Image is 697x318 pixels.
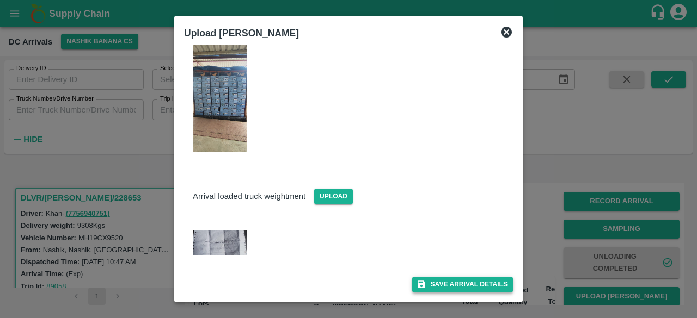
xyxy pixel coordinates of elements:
[193,230,247,255] img: https://app.vegrow.in/rails/active_storage/blobs/redirect/eyJfcmFpbHMiOnsiZGF0YSI6MzE2Njc1NSwicHV...
[193,190,305,202] p: Arrival loaded truck weightment
[193,31,247,152] img: https://app.vegrow.in/rails/active_storage/blobs/redirect/eyJfcmFpbHMiOnsiZGF0YSI6MzE2Njc1NiwicHV...
[412,277,513,292] button: Save Arrival Details
[314,189,353,204] span: Upload
[184,28,299,39] b: Upload [PERSON_NAME]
